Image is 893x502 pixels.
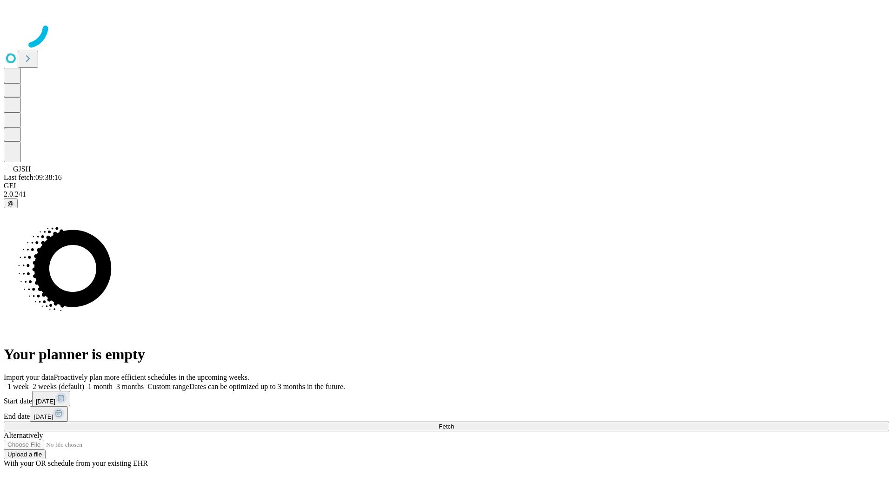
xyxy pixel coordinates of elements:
[4,373,54,381] span: Import your data
[13,165,31,173] span: GJSH
[4,406,889,422] div: End date
[4,198,18,208] button: @
[4,459,148,467] span: With your OR schedule from your existing EHR
[36,398,55,405] span: [DATE]
[4,449,46,459] button: Upload a file
[7,200,14,207] span: @
[4,173,62,181] span: Last fetch: 09:38:16
[4,190,889,198] div: 2.0.241
[4,346,889,363] h1: Your planner is empty
[32,391,70,406] button: [DATE]
[4,182,889,190] div: GEI
[33,413,53,420] span: [DATE]
[4,391,889,406] div: Start date
[147,383,189,390] span: Custom range
[33,383,84,390] span: 2 weeks (default)
[439,423,454,430] span: Fetch
[4,431,43,439] span: Alternatively
[54,373,249,381] span: Proactively plan more efficient schedules in the upcoming weeks.
[88,383,113,390] span: 1 month
[116,383,144,390] span: 3 months
[7,383,29,390] span: 1 week
[30,406,68,422] button: [DATE]
[4,422,889,431] button: Fetch
[189,383,345,390] span: Dates can be optimized up to 3 months in the future.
